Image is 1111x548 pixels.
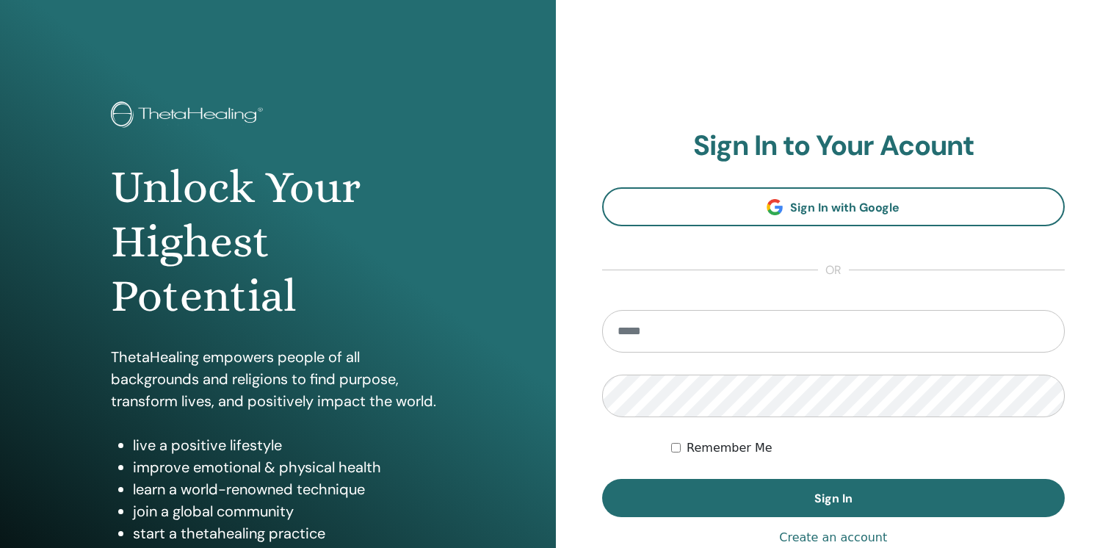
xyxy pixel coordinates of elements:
li: learn a world-renowned technique [133,478,444,500]
p: ThetaHealing empowers people of all backgrounds and religions to find purpose, transform lives, a... [111,346,444,412]
li: live a positive lifestyle [133,434,444,456]
h2: Sign In to Your Acount [602,129,1065,163]
span: Sign In with Google [790,200,900,215]
li: start a thetahealing practice [133,522,444,544]
span: Sign In [814,491,853,506]
li: join a global community [133,500,444,522]
div: Keep me authenticated indefinitely or until I manually logout [671,439,1065,457]
label: Remember Me [687,439,772,457]
span: or [818,262,849,279]
a: Sign In with Google [602,187,1065,226]
button: Sign In [602,479,1065,517]
li: improve emotional & physical health [133,456,444,478]
a: Create an account [779,529,887,547]
h1: Unlock Your Highest Potential [111,160,444,324]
